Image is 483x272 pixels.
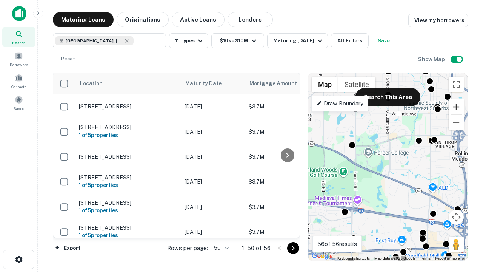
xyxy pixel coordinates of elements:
p: [STREET_ADDRESS] [79,199,177,206]
p: [STREET_ADDRESS] [79,224,177,231]
button: $10k - $10M [211,33,264,48]
a: Saved [2,93,35,113]
button: Zoom in [449,99,464,114]
p: 1–50 of 56 [242,244,271,253]
p: $3.7M [249,178,324,186]
span: Saved [14,105,25,111]
p: [STREET_ADDRESS] [79,124,177,131]
p: [STREET_ADDRESS] [79,174,177,181]
button: Originations [117,12,169,27]
p: $3.7M [249,203,324,211]
h6: 1 of 5 properties [79,206,177,215]
button: Map camera controls [449,210,464,225]
button: Show street map [312,77,338,92]
span: Map data ©2025 Google [374,256,415,260]
h6: Show Map [418,55,446,63]
button: 11 Types [169,33,208,48]
p: [DATE] [185,203,241,211]
p: [DATE] [185,153,241,161]
button: Reset [56,51,80,66]
a: Borrowers [2,49,35,69]
p: $3.7M [249,102,324,111]
div: 50 [211,243,230,253]
div: Maturing [DATE] [273,36,325,45]
a: Open this area in Google Maps (opens a new window) [310,251,335,261]
button: Active Loans [172,12,225,27]
button: Export [53,243,82,254]
span: Borrowers [10,62,28,68]
a: Contacts [2,71,35,91]
th: Maturity Date [181,73,245,94]
span: Contacts [11,83,26,90]
button: Save your search to get updates of matches that match your search criteria. [372,33,396,48]
button: Keyboard shortcuts [337,256,370,261]
p: 56 of 56 results [317,240,357,249]
th: Mortgage Amount [245,73,328,94]
span: Location [80,79,103,88]
button: Show satellite imagery [338,77,375,92]
img: Google [310,251,335,261]
h6: 1 of 5 properties [79,131,177,139]
a: Report a map error [435,256,465,260]
a: View my borrowers [408,14,468,27]
p: [STREET_ADDRESS] [79,103,177,110]
button: Search This Area [355,88,420,106]
button: All Filters [331,33,369,48]
p: Draw Boundary [316,99,363,108]
button: Lenders [228,12,273,27]
p: $3.7M [249,153,324,161]
span: Maturity Date [185,79,231,88]
p: $3.7M [249,228,324,236]
p: [DATE] [185,228,241,236]
th: Location [75,73,181,94]
span: Mortgage Amount [249,79,307,88]
span: [GEOGRAPHIC_DATA], [GEOGRAPHIC_DATA] [66,37,122,44]
a: Search [2,27,35,47]
button: Toggle fullscreen view [449,77,464,92]
img: capitalize-icon.png [12,6,26,21]
p: [DATE] [185,128,241,136]
h6: 1 of 5 properties [79,181,177,189]
h6: 1 of 5 properties [79,231,177,240]
p: [DATE] [185,178,241,186]
button: Maturing Loans [53,12,114,27]
iframe: Chat Widget [445,212,483,248]
button: Go to next page [287,242,299,254]
button: Zoom out [449,115,464,130]
p: [STREET_ADDRESS] [79,153,177,160]
p: [DATE] [185,102,241,111]
div: 0 0 [308,73,468,261]
span: Search [12,40,26,46]
p: $3.7M [249,128,324,136]
button: Maturing [DATE] [267,33,328,48]
p: Rows per page: [167,244,208,253]
a: Terms [420,256,431,260]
